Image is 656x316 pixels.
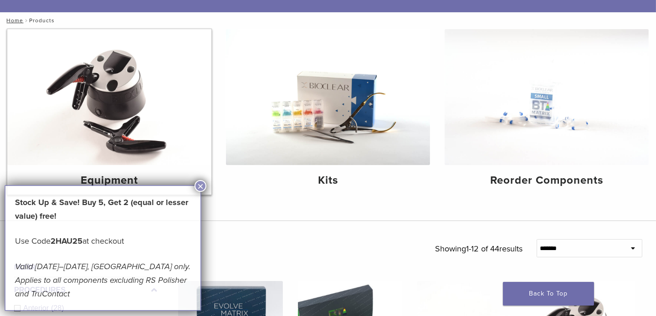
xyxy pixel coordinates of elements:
a: Back To Top [503,282,594,306]
a: Kits [226,29,430,195]
span: Anterior [23,304,51,312]
span: (28) [51,304,64,312]
span: 1-12 of 44 [466,244,500,254]
p: Use Code at checkout [15,234,191,248]
h4: Kits [233,172,423,189]
h4: Equipment [15,172,204,189]
button: Close [195,180,206,192]
strong: 2HAU25 [51,236,82,246]
strong: Stock Up & Save! Buy 5, Get 2 (equal or lesser value) free! [15,197,188,221]
span: / [23,18,29,23]
img: Reorder Components [445,29,649,165]
a: Equipment [7,29,211,195]
a: Reorder Components [445,29,649,195]
em: Valid [DATE]–[DATE], [GEOGRAPHIC_DATA] only. Applies to all components excluding RS Polisher and ... [15,261,190,299]
a: Home [4,17,23,24]
h4: Reorder Components [452,172,641,189]
img: Equipment [7,29,211,165]
img: Kits [226,29,430,165]
p: Showing results [436,239,523,258]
